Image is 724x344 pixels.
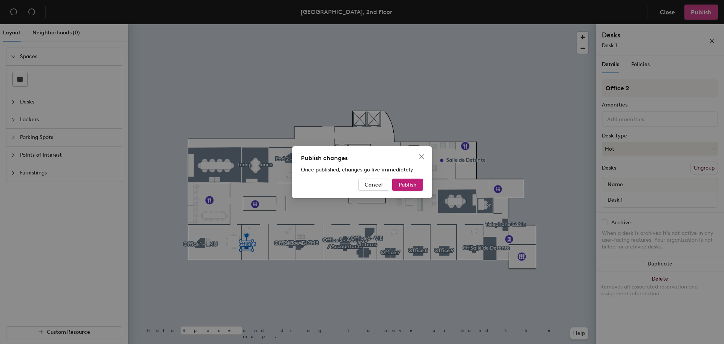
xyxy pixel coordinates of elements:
[365,181,383,188] span: Cancel
[301,154,423,163] div: Publish changes
[419,154,425,160] span: close
[416,154,428,160] span: Close
[358,179,389,191] button: Cancel
[301,167,413,173] span: Once published, changes go live immediately
[399,181,417,188] span: Publish
[416,151,428,163] button: Close
[392,179,423,191] button: Publish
